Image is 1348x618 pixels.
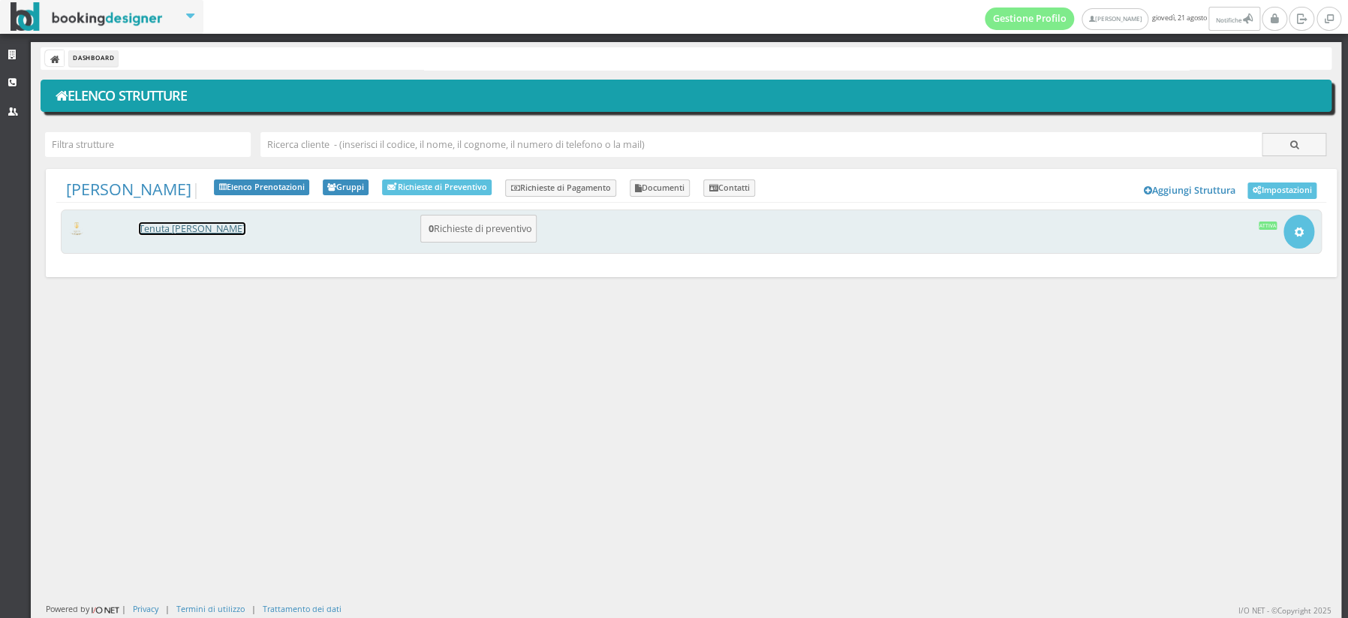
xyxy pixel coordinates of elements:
input: Ricerca cliente - (inserisci il codice, il nome, il cognome, il numero di telefono o la mail) [260,132,1262,157]
a: Aggiungi Struttura [1136,179,1244,202]
span: | [66,179,200,199]
a: Tenuta [PERSON_NAME] [139,222,245,235]
button: Notifiche [1208,7,1259,31]
img: c17ce5f8a98d11e9805da647fc135771_max100.png [68,222,86,235]
a: Contatti [703,179,755,197]
img: ionet_small_logo.png [89,604,122,616]
a: [PERSON_NAME] [66,178,191,200]
li: Dashboard [69,50,118,67]
div: | [251,603,256,614]
a: Gestione Profilo [985,8,1075,30]
img: BookingDesigner.com [11,2,163,32]
a: Richieste di Pagamento [505,179,616,197]
h5: Richieste di preventivo [424,223,532,234]
div: Powered by | [46,603,126,616]
div: | [165,603,170,614]
a: [PERSON_NAME] [1082,8,1148,30]
a: Impostazioni [1247,182,1316,199]
button: 0Richieste di preventivo [420,215,537,243]
a: Gruppi [323,179,369,196]
b: 0 [429,222,434,235]
a: Trattamento dei dati [263,603,342,614]
h1: Elenco Strutture [51,83,1322,109]
a: Documenti [630,179,691,197]
div: Attiva [1259,222,1277,229]
span: giovedì, 21 agosto [985,7,1262,31]
a: Richieste di Preventivo [382,179,492,195]
a: Elenco Prenotazioni [214,179,309,196]
input: Filtra strutture [45,132,251,157]
a: Termini di utilizzo [176,603,245,614]
a: Privacy [133,603,158,614]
